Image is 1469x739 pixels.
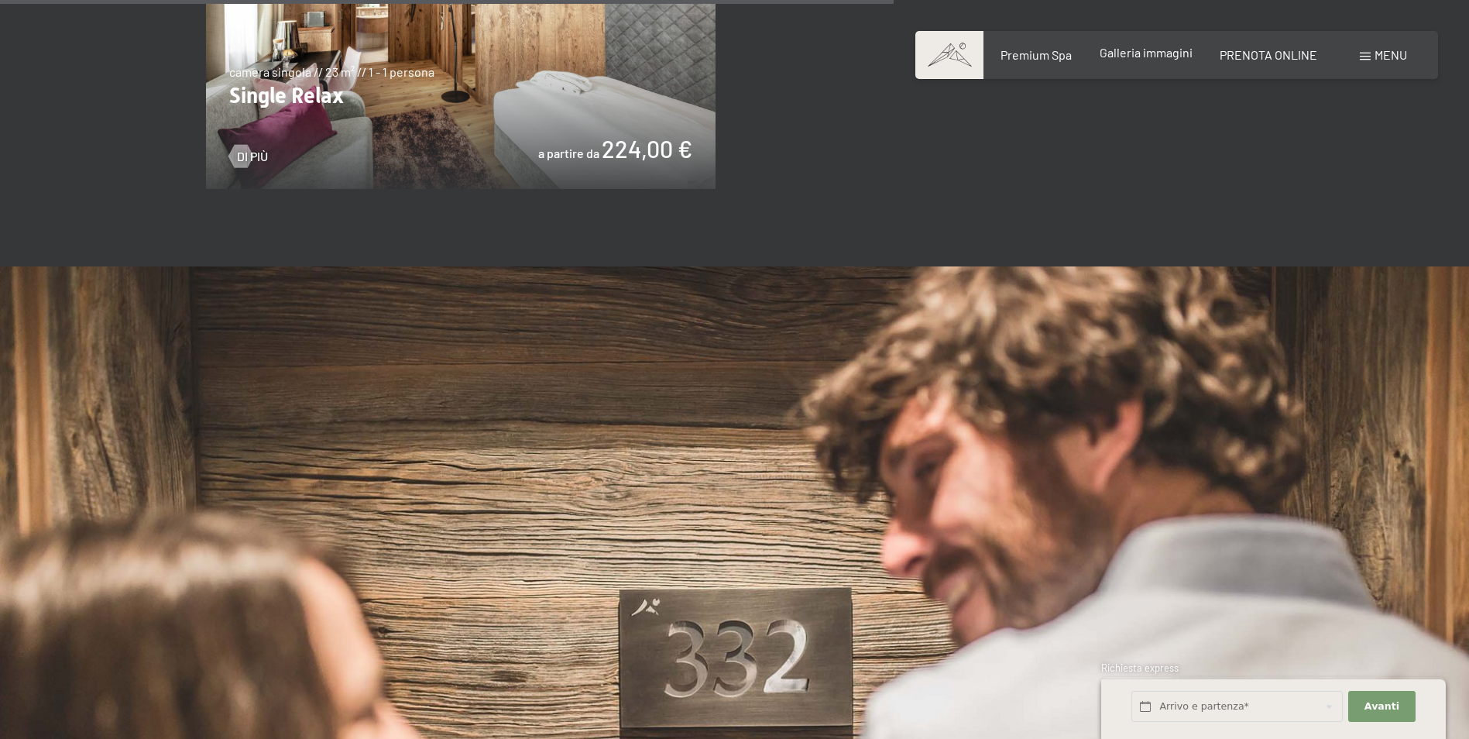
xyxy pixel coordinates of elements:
button: Avanti [1348,691,1415,723]
span: Menu [1375,47,1407,62]
span: Avanti [1364,699,1399,713]
a: PRENOTA ONLINE [1220,47,1317,62]
span: Richiesta express [1101,662,1179,674]
a: Galleria immagini [1100,45,1193,60]
a: Di più [229,148,268,165]
span: Di più [237,148,268,165]
a: Premium Spa [1000,47,1072,62]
